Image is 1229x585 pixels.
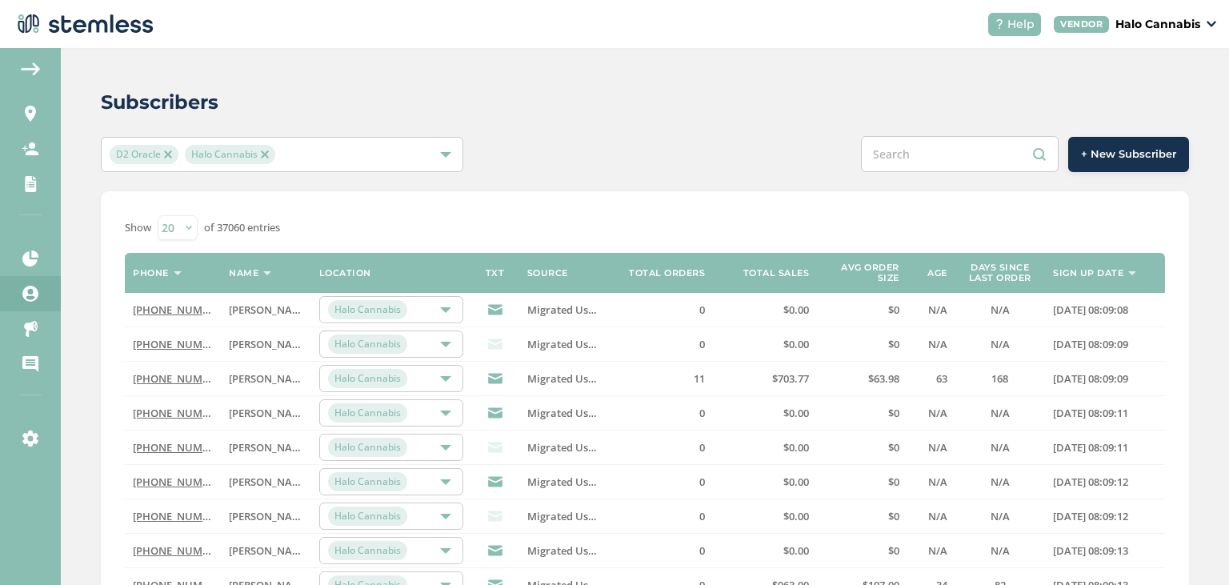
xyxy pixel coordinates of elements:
span: [DATE] 08:09:11 [1053,406,1128,420]
span: $63.98 [868,371,899,386]
img: icon-sort-1e1d7615.svg [263,271,271,275]
label: (602) 377-7717 [133,441,213,455]
span: N/A [991,440,1010,455]
label: N/A [963,303,1038,317]
span: Halo Cannabis [328,472,407,491]
label: $0.00 [721,338,809,351]
label: Migrated Users [527,338,601,351]
label: Migrated Users [527,372,601,386]
label: 0 [617,510,705,523]
img: logo-dark-0685b13c.svg [13,8,154,40]
span: N/A [928,440,947,455]
a: [PHONE_NUMBER] [133,371,225,386]
label: Show [125,220,151,236]
span: [PERSON_NAME] [229,337,310,351]
span: [PERSON_NAME] [229,543,310,558]
span: N/A [991,303,1010,317]
label: $0.00 [721,510,809,523]
a: [PHONE_NUMBER] [133,406,225,420]
span: [PERSON_NAME] [229,475,310,489]
label: Total sales [743,268,810,278]
span: 0 [699,475,705,489]
label: 0 [617,338,705,351]
span: N/A [991,337,1010,351]
label: N/A [963,544,1038,558]
label: dalvinder dosanjh [229,510,302,523]
span: Migrated Users [527,509,603,523]
label: Age [927,268,947,278]
label: $63.98 [825,372,899,386]
span: $0 [888,337,899,351]
label: N/A [963,441,1038,455]
label: $0 [825,407,899,420]
label: MICHELLE ESTRADA [229,544,302,558]
span: Halo Cannabis [328,541,407,560]
label: Location [319,268,371,278]
label: Total orders [629,268,705,278]
label: jeremy chavey [229,407,302,420]
label: $0 [825,510,899,523]
span: $0.00 [783,406,809,420]
label: (480) 238-9676 [133,372,213,386]
label: casey bourassa [229,303,302,317]
span: 0 [699,406,705,420]
label: Migrated Users [527,510,601,523]
p: Halo Cannabis [1115,16,1200,33]
span: Migrated Users [527,303,603,317]
label: N/A [963,407,1038,420]
span: N/A [928,543,947,558]
span: N/A [991,509,1010,523]
label: $0.00 [721,441,809,455]
span: $0 [888,543,899,558]
span: N/A [928,303,947,317]
span: 0 [699,337,705,351]
label: 168 [963,372,1038,386]
img: icon-close-accent-8a337256.svg [261,150,269,158]
label: Migrated Users [527,441,601,455]
span: Migrated Users [527,543,603,558]
span: 0 [699,440,705,455]
label: $0.00 [721,475,809,489]
label: Sign up date [1053,268,1123,278]
label: $0 [825,544,899,558]
span: Halo Cannabis [328,369,407,388]
label: N/A [963,475,1038,489]
img: icon-sort-1e1d7615.svg [174,271,182,275]
span: $703.77 [772,371,809,386]
label: N/A [915,510,947,523]
label: 0 [617,475,705,489]
label: N/A [915,338,947,351]
span: Halo Cannabis [328,335,407,354]
span: N/A [928,475,947,489]
label: 2023-10-17 08:09:12 [1053,510,1157,523]
label: Source [527,268,568,278]
label: (602) 628-0062 [133,407,213,420]
span: Halo Cannabis [328,438,407,457]
span: $0 [888,440,899,455]
a: [PHONE_NUMBER] [133,543,225,558]
label: $0.00 [721,407,809,420]
span: $0 [888,509,899,523]
span: Migrated Users [527,440,603,455]
span: $0.00 [783,337,809,351]
label: CHARLES BOVA [229,338,302,351]
span: $0 [888,406,899,420]
label: $0.00 [721,303,809,317]
span: 63 [936,371,947,386]
label: 2023-10-17 08:09:13 [1053,544,1157,558]
label: N/A [915,441,947,455]
span: [DATE] 08:09:13 [1053,543,1128,558]
span: 0 [699,543,705,558]
span: $0.00 [783,440,809,455]
span: N/A [928,406,947,420]
label: (602) 770-1958 [133,475,213,489]
a: [PHONE_NUMBER] [133,475,225,489]
label: ALLISON COLE [229,441,302,455]
span: 0 [699,303,705,317]
label: N/A [915,475,947,489]
span: D2 Oracle [110,145,178,164]
label: Name [229,268,258,278]
label: N/A [915,303,947,317]
span: [DATE] 08:09:08 [1053,303,1128,317]
span: [PERSON_NAME] [229,371,310,386]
